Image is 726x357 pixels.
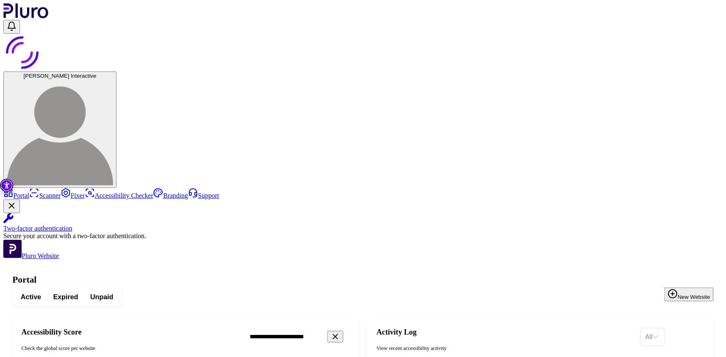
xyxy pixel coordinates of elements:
[664,288,714,301] button: New Website
[61,192,85,199] a: Fixer
[3,252,59,259] a: Open Pluro Website
[15,291,47,304] button: Active
[53,293,78,302] span: Expired
[24,73,97,79] span: [PERSON_NAME] Interactive
[85,192,154,199] a: Accessibility Checker
[377,328,634,337] h2: Activity Log
[29,192,61,199] a: Scanner
[188,192,219,199] a: Support
[3,192,29,199] a: Portal
[377,345,634,352] div: View recent accessibility activity
[327,331,343,343] button: Clear search field
[640,327,665,346] div: Set sorting
[22,345,238,352] div: Check the global score per website
[153,192,188,199] a: Branding
[3,71,116,188] button: [PERSON_NAME] InteractiveLeos Interactive
[7,79,113,185] img: Leos Interactive
[47,291,84,304] button: Expired
[22,328,238,337] h2: Accessibility Score
[3,225,723,232] div: Two-factor authentication
[3,20,20,34] button: Open notifications, you have 0 new notifications
[84,291,119,304] button: Unpaid
[243,329,374,345] input: Search
[3,199,20,213] button: Close Two-factor authentication notification
[3,213,723,232] a: Two-factor authentication
[90,293,113,302] span: Unpaid
[3,12,49,20] a: Logo
[12,275,714,285] h1: Portal
[3,188,723,260] aside: Sidebar menu
[3,232,723,240] div: Secure your account with a two-factor authentication.
[21,293,41,302] span: Active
